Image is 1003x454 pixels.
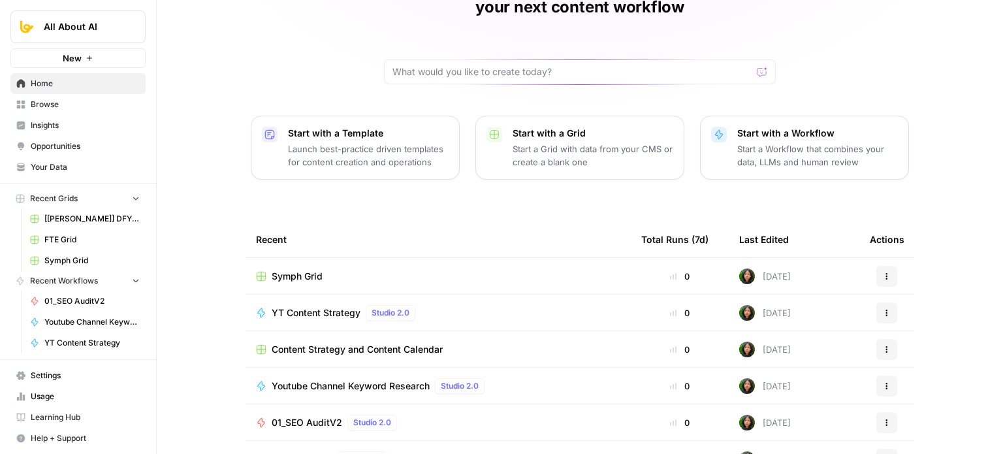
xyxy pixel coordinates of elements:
a: Your Data [10,157,146,178]
img: 71gc9am4ih21sqe9oumvmopgcasf [739,268,755,284]
a: [[PERSON_NAME]] DFY POC👨‍🦲 [24,208,146,229]
p: Start with a Template [288,127,449,140]
span: [[PERSON_NAME]] DFY POC👨‍🦲 [44,213,140,225]
span: Studio 2.0 [353,417,391,429]
p: Launch best-practice driven templates for content creation and operations [288,142,449,169]
span: Your Data [31,161,140,173]
span: 01_SEO AuditV2 [44,295,140,307]
button: Start with a WorkflowStart a Workflow that combines your data, LLMs and human review [700,116,909,180]
a: Insights [10,115,146,136]
a: 01_SEO AuditV2Studio 2.0 [256,415,620,430]
button: Start with a GridStart a Grid with data from your CMS or create a blank one [475,116,684,180]
div: 0 [641,380,718,393]
p: Start with a Grid [513,127,673,140]
button: Start with a TemplateLaunch best-practice driven templates for content creation and operations [251,116,460,180]
div: [DATE] [739,415,791,430]
span: Browse [31,99,140,110]
span: Studio 2.0 [372,307,409,319]
div: Total Runs (7d) [641,221,708,257]
a: YT Content StrategyStudio 2.0 [256,305,620,321]
span: Opportunities [31,140,140,152]
span: Home [31,78,140,89]
a: Browse [10,94,146,115]
p: Start a Workflow that combines your data, LLMs and human review [737,142,898,169]
button: Help + Support [10,428,146,449]
p: Start a Grid with data from your CMS or create a blank one [513,142,673,169]
input: What would you like to create today? [392,65,752,78]
div: [DATE] [739,268,791,284]
div: 0 [641,270,718,283]
span: Symph Grid [44,255,140,267]
span: New [63,52,82,65]
a: YT Content Strategy [24,332,146,353]
span: YT Content Strategy [44,337,140,349]
img: 71gc9am4ih21sqe9oumvmopgcasf [739,415,755,430]
span: Recent Workflows [30,275,98,287]
span: FTE Grid [44,234,140,246]
div: Recent [256,221,620,257]
img: 71gc9am4ih21sqe9oumvmopgcasf [739,378,755,394]
img: 71gc9am4ih21sqe9oumvmopgcasf [739,342,755,357]
img: All About AI Logo [15,15,39,39]
a: FTE Grid [24,229,146,250]
p: Start with a Workflow [737,127,898,140]
a: Usage [10,386,146,407]
span: Symph Grid [272,270,323,283]
a: Symph Grid [256,270,620,283]
a: Youtube Channel Keyword ResearchStudio 2.0 [256,378,620,394]
a: Content Strategy and Content Calendar [256,343,620,356]
a: Opportunities [10,136,146,157]
span: 01_SEO AuditV2 [272,416,342,429]
span: Learning Hub [31,412,140,423]
div: [DATE] [739,342,791,357]
span: YT Content Strategy [272,306,360,319]
a: Symph Grid [24,250,146,271]
span: Recent Grids [30,193,78,204]
a: Youtube Channel Keyword Research [24,312,146,332]
div: 0 [641,416,718,429]
a: 01_SEO AuditV2 [24,291,146,312]
span: Content Strategy and Content Calendar [272,343,443,356]
img: 71gc9am4ih21sqe9oumvmopgcasf [739,305,755,321]
span: Studio 2.0 [441,380,479,392]
span: Settings [31,370,140,381]
div: Actions [870,221,904,257]
div: 0 [641,343,718,356]
a: Learning Hub [10,407,146,428]
span: Youtube Channel Keyword Research [272,380,430,393]
span: Usage [31,391,140,402]
button: New [10,48,146,68]
button: Workspace: All About AI [10,10,146,43]
span: All About AI [44,20,123,33]
div: 0 [641,306,718,319]
div: [DATE] [739,378,791,394]
span: Insights [31,120,140,131]
div: Last Edited [739,221,789,257]
a: Home [10,73,146,94]
div: [DATE] [739,305,791,321]
a: Settings [10,365,146,386]
span: Youtube Channel Keyword Research [44,316,140,328]
span: Help + Support [31,432,140,444]
button: Recent Grids [10,189,146,208]
button: Recent Workflows [10,271,146,291]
